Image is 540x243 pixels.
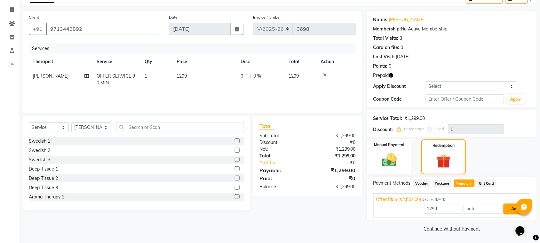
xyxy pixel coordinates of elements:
div: ₹0 [307,174,361,182]
label: Redemption [433,143,455,148]
span: 1 [145,73,147,79]
div: Services [29,43,361,54]
th: Qty [141,54,173,69]
span: Total [259,123,274,130]
div: Aroma Therapy 1 [29,194,64,200]
div: Paid: [255,174,308,182]
div: Net: [255,146,308,153]
label: Percentage [404,126,425,132]
button: +91 [29,23,47,35]
label: Fixed [435,126,444,132]
div: Coupon Code [373,96,426,103]
div: Total Visits: [373,35,399,42]
input: note [464,204,502,214]
span: 0 % [253,73,261,80]
span: | [250,73,251,80]
span: Gift Card [477,180,496,187]
div: Name: [373,16,388,23]
div: ₹0 [316,159,361,166]
img: _gift.svg [432,152,455,170]
input: Enter Offer / Coupon Code [426,94,504,104]
a: Add Tip [255,159,316,166]
th: Therapist [29,54,93,69]
div: Service Total: [373,115,402,122]
div: ₹1,299.00 [307,132,361,139]
div: Deep Tissue 3 [29,184,58,191]
div: Sub Total: [255,132,308,139]
span: 1299 [177,73,187,79]
div: ₹1,299.00 [307,153,361,159]
div: 3 [400,35,402,42]
img: _cash.svg [377,152,401,169]
div: ₹1,299.00 [405,115,425,122]
th: Action [317,54,356,69]
div: Card on file: [373,44,400,51]
span: 0 F [241,73,247,80]
div: 0 [401,44,403,51]
div: Payable: [255,166,308,174]
label: Invoice Number [253,14,281,20]
div: Swedish 2 [29,147,50,154]
div: 0 [389,63,392,70]
div: [DATE] [396,54,410,60]
div: No Active Membership [373,26,530,32]
div: Discount: [373,126,393,133]
span: Prepaid [373,72,389,79]
span: Offer Plan (₹2,802.00) [376,196,421,203]
div: Points: [373,63,388,70]
div: Discount: [255,139,308,146]
th: Service [93,54,141,69]
th: Disc [237,54,285,69]
span: 1 [469,182,472,186]
th: Price [173,54,237,69]
div: Swedish 3 [29,156,50,163]
div: Total: [255,153,308,159]
span: Payment Methods [373,180,411,187]
label: Date [169,14,178,20]
div: Swedish 1 [29,138,50,145]
div: Last Visit: [373,54,395,60]
input: Search or Scan [116,122,244,132]
label: Client [29,14,39,20]
div: Deep Tissue 1 [29,166,58,172]
span: OFFER SERVICE 90 MIN [97,73,135,86]
a: Continue Without Payment [368,226,536,232]
span: Voucher [413,180,430,187]
div: ₹1,299.00 [307,146,361,153]
div: Membership: [373,26,401,32]
a: [PERSON_NAME] [389,16,425,23]
span: [PERSON_NAME] [33,73,68,79]
div: Deep Tissue 2 [29,175,58,182]
button: Apply [507,95,525,104]
span: Package [433,180,451,187]
span: Expiry: [DATE] [423,197,447,202]
span: 1299 [289,73,299,79]
input: Search by Name/Mobile/Email/Code [46,23,159,35]
button: Add [504,204,527,214]
div: ₹1,299.00 [307,183,361,190]
input: Amount [424,204,463,214]
th: Total [285,54,317,69]
div: ₹0 [307,139,361,146]
div: Balance : [255,183,308,190]
div: Apply Discount [373,83,426,90]
div: ₹1,299.00 [307,166,361,174]
iframe: chat widget [513,217,534,237]
label: Manual Payment [374,142,405,148]
span: Prepaid [454,180,475,187]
